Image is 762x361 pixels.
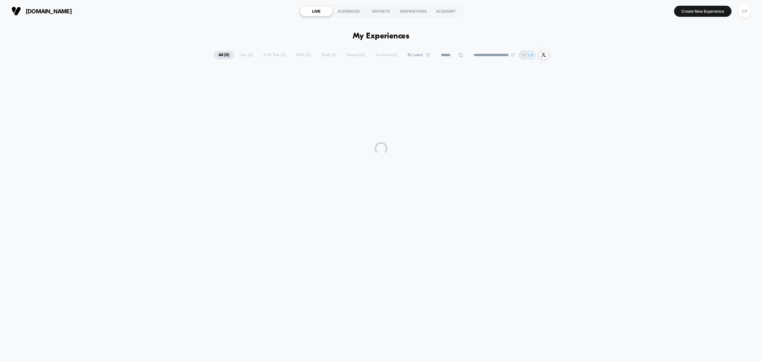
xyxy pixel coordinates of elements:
p: CR [528,53,533,57]
button: [DOMAIN_NAME] [10,6,74,16]
div: ACADEMY [430,6,462,16]
span: All ( 0 ) [214,51,234,59]
div: AUDIENCES [332,6,365,16]
div: LIVE [300,6,332,16]
h1: My Experiences [353,32,410,41]
div: CP [738,5,751,17]
p: CP [521,53,526,57]
span: By Label [408,53,423,57]
span: [DOMAIN_NAME] [26,8,72,15]
button: CP [736,5,752,18]
div: INSPIRATIONS [397,6,430,16]
button: Create New Experience [674,6,732,17]
div: REPORTS [365,6,397,16]
img: Visually logo [11,6,21,16]
img: end [511,53,515,57]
